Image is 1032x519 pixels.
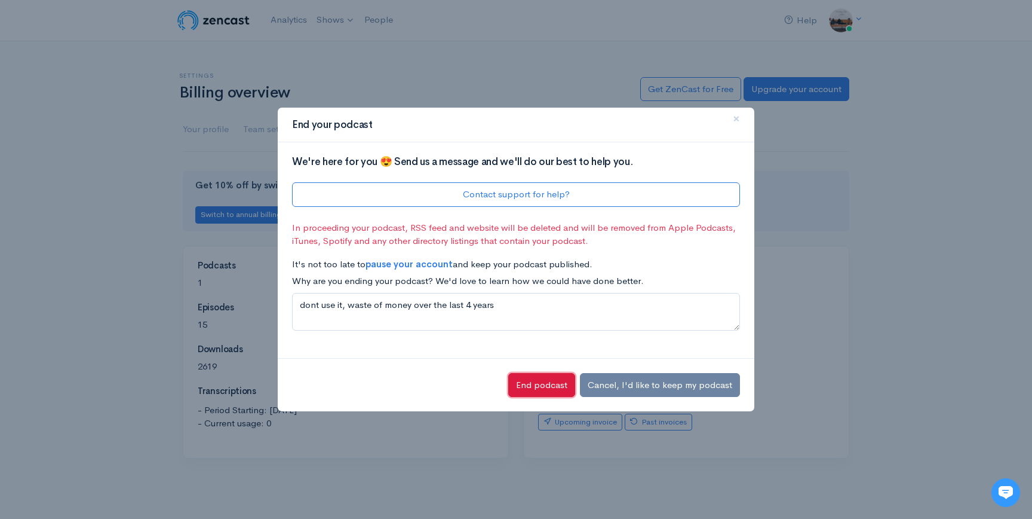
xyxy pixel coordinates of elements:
iframe: gist-messenger-bubble-iframe [991,478,1020,507]
h2: Just let us know if you need anything and we'll be happy to help! 🙂 [18,80,221,137]
button: End podcast [508,373,575,398]
h1: Hi 👋 [18,58,221,77]
label: Why are you ending your podcast? We'd love to learn how we could have done better. [292,274,644,288]
button: Cancel, I'd like to keep my podcast [580,373,740,398]
h3: End your podcast [292,117,373,133]
p: Find an answer quickly [16,205,223,219]
p: In proceeding your podcast, RSS feed and website will be deleted and will be removed from Apple P... [292,221,740,248]
p: It's not too late to and keep your podcast published. [292,258,740,271]
span: New conversation [77,166,143,175]
a: pause your account [365,258,453,270]
a: Contact support for help? [292,182,740,207]
h3: We're here for you 😍 Send us a message and we'll do our best to help you. [292,157,740,168]
span: × [733,110,740,127]
input: Search articles [35,225,213,249]
button: Close [718,103,754,136]
button: New conversation [19,158,220,182]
